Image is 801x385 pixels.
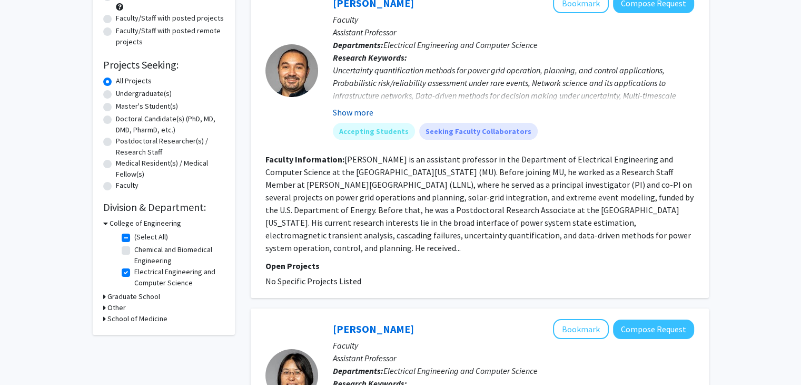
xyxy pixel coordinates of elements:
[333,13,694,26] p: Faculty
[333,339,694,352] p: Faculty
[116,136,224,158] label: Postdoctoral Researcher(s) / Research Staff
[333,322,414,335] a: [PERSON_NAME]
[333,26,694,38] p: Assistant Professor
[107,313,167,324] h3: School of Medicine
[134,232,168,243] label: (Select All)
[333,123,415,140] mat-chip: Accepting Students
[116,88,172,99] label: Undergraduate(s)
[134,266,222,288] label: Electrical Engineering and Computer Science
[265,154,694,253] fg-read-more: [PERSON_NAME] is an assistant professor in the Department of Electrical Engineering and Computer ...
[103,59,224,71] h2: Projects Seeking:
[116,25,224,47] label: Faculty/Staff with posted remote projects
[103,201,224,214] h2: Division & Department:
[419,123,538,140] mat-chip: Seeking Faculty Collaborators
[116,13,224,24] label: Faculty/Staff with posted projects
[383,365,538,376] span: Electrical Engineering and Computer Science
[265,154,344,165] b: Faculty Information:
[333,352,694,364] p: Assistant Professor
[553,319,609,339] button: Add Peifen Zhu to Bookmarks
[333,106,373,119] button: Show more
[333,40,383,50] b: Departments:
[333,365,383,376] b: Departments:
[333,52,407,63] b: Research Keywords:
[134,244,222,266] label: Chemical and Biomedical Engineering
[116,180,139,191] label: Faculty
[110,218,181,229] h3: College of Engineering
[613,320,694,339] button: Compose Request to Peifen Zhu
[116,113,224,136] label: Doctoral Candidate(s) (PhD, MD, DMD, PharmD, etc.)
[265,259,694,272] p: Open Projects
[8,338,45,377] iframe: Chat
[107,302,126,313] h3: Other
[116,101,178,112] label: Master's Student(s)
[107,291,160,302] h3: Graduate School
[116,158,224,180] label: Medical Resident(s) / Medical Fellow(s)
[333,64,694,127] div: Uncertainty quantification methods for power grid operation, planning, and control applications, ...
[265,276,361,286] span: No Specific Projects Listed
[116,75,152,86] label: All Projects
[383,40,538,50] span: Electrical Engineering and Computer Science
